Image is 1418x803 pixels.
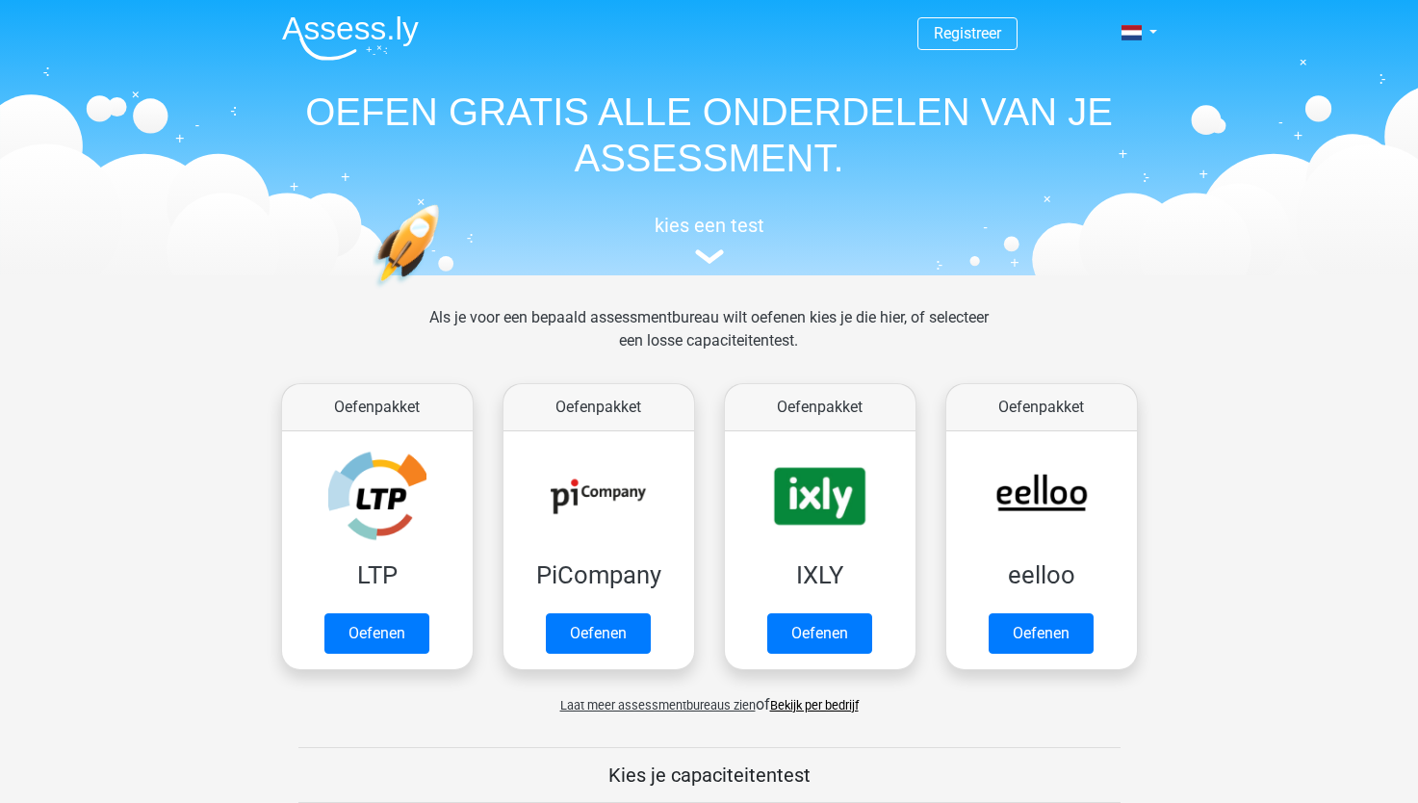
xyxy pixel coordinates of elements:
[770,698,859,712] a: Bekijk per bedrijf
[373,204,514,378] img: oefenen
[267,678,1152,716] div: of
[267,214,1152,237] h5: kies een test
[546,613,651,654] a: Oefenen
[934,24,1001,42] a: Registreer
[267,89,1152,181] h1: OEFEN GRATIS ALLE ONDERDELEN VAN JE ASSESSMENT.
[298,764,1121,787] h5: Kies je capaciteitentest
[560,698,756,712] span: Laat meer assessmentbureaus zien
[767,613,872,654] a: Oefenen
[267,214,1152,265] a: kies een test
[282,15,419,61] img: Assessly
[414,306,1004,376] div: Als je voor een bepaald assessmentbureau wilt oefenen kies je die hier, of selecteer een losse ca...
[989,613,1094,654] a: Oefenen
[324,613,429,654] a: Oefenen
[695,249,724,264] img: assessment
